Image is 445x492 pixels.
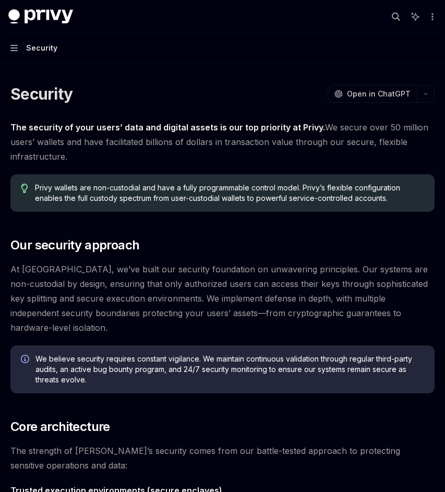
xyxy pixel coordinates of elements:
button: Open in ChatGPT [328,85,417,103]
span: Open in ChatGPT [347,89,411,99]
span: Privy wallets are non-custodial and have a fully programmable control model. Privy’s flexible con... [35,183,424,203]
strong: The security of your users’ data and digital assets is our top priority at Privy. [10,122,325,133]
span: At [GEOGRAPHIC_DATA], we’ve built our security foundation on unwavering principles. Our systems a... [10,262,435,335]
span: Our security approach [10,237,139,254]
span: We believe security requires constant vigilance. We maintain continuous validation through regula... [35,354,424,385]
span: Core architecture [10,418,110,435]
svg: Tip [21,184,28,193]
div: Security [26,42,57,54]
button: More actions [426,9,437,24]
span: We secure over 50 million users’ wallets and have facilitated billions of dollars in transaction ... [10,120,435,164]
h1: Security [10,85,73,103]
img: dark logo [8,9,73,24]
svg: Info [21,355,31,365]
span: The strength of [PERSON_NAME]’s security comes from our battle-tested approach to protecting sens... [10,443,435,473]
